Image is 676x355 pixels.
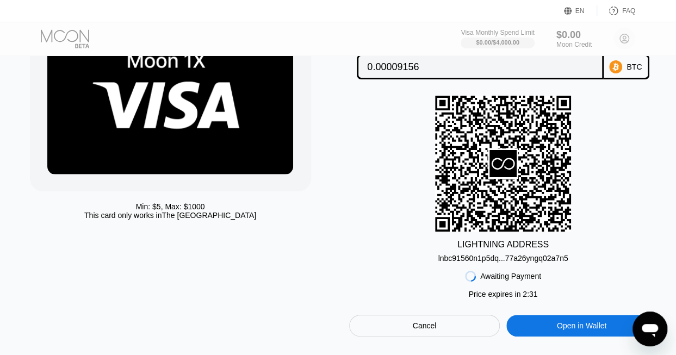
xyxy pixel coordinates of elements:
div: This card only works in The [GEOGRAPHIC_DATA] [84,211,256,220]
iframe: Button to launch messaging window [632,312,667,346]
div: Visa Monthly Spend Limit$0.00/$4,000.00 [461,29,534,48]
div: FAQ [597,5,635,16]
div: Cancel [349,315,500,337]
div: Open in Wallet [557,321,606,331]
div: Cancel [413,321,437,331]
span: 2 : 31 [523,290,537,298]
div: Min: $ 5 , Max: $ 1000 [136,202,205,211]
div: LIGHTNING ADDRESS [457,240,549,250]
div: lnbc91560n1p5dq...77a26yngq02a7n5 [438,254,568,263]
div: You PayBTC [349,41,658,79]
div: Awaiting Payment [480,272,541,281]
div: EN [564,5,597,16]
div: lnbc91560n1p5dq...77a26yngq02a7n5 [438,250,568,263]
div: FAQ [622,7,635,15]
div: $0.00 / $4,000.00 [476,39,519,46]
div: Open in Wallet [506,315,658,337]
div: EN [575,7,585,15]
div: Visa Monthly Spend Limit [461,29,534,36]
div: Price expires in [469,290,538,298]
div: BTC [627,63,642,71]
